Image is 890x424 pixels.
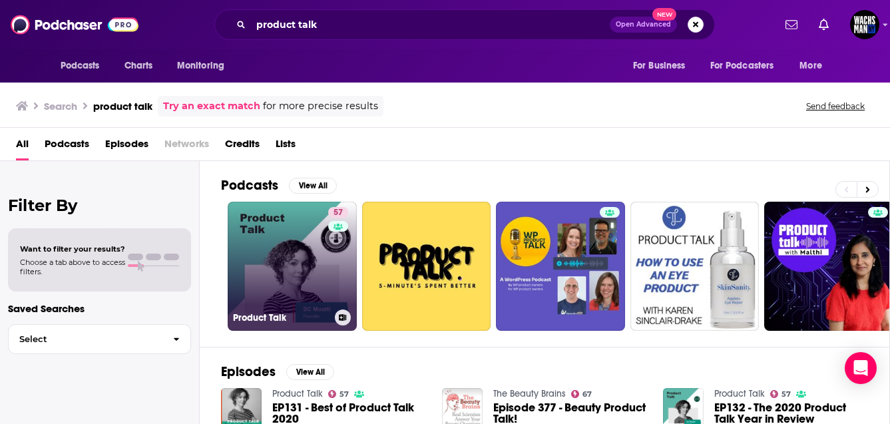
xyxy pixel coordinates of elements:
[20,258,125,276] span: Choose a tab above to access filters.
[802,101,869,112] button: Send feedback
[251,14,610,35] input: Search podcasts, credits, & more...
[710,57,774,75] span: For Podcasters
[51,53,117,79] button: open menu
[334,206,343,220] span: 57
[221,363,276,380] h2: Episodes
[770,390,791,398] a: 57
[105,133,148,160] a: Episodes
[168,53,242,79] button: open menu
[702,53,793,79] button: open menu
[233,312,330,323] h3: Product Talk
[610,17,677,33] button: Open AdvancedNew
[616,21,671,28] span: Open Advanced
[228,202,357,331] a: 57Product Talk
[790,53,839,79] button: open menu
[276,133,296,160] a: Lists
[221,177,337,194] a: PodcastsView All
[624,53,702,79] button: open menu
[225,133,260,160] a: Credits
[328,207,348,218] a: 57
[44,100,77,112] h3: Search
[124,57,153,75] span: Charts
[571,390,592,398] a: 67
[164,133,209,160] span: Networks
[289,178,337,194] button: View All
[272,388,323,399] a: Product Talk
[493,388,566,399] a: The Beauty Brains
[799,57,822,75] span: More
[714,388,765,399] a: Product Talk
[780,13,803,36] a: Show notifications dropdown
[221,177,278,194] h2: Podcasts
[163,99,260,114] a: Try an exact match
[11,12,138,37] img: Podchaser - Follow, Share and Rate Podcasts
[8,302,191,315] p: Saved Searches
[116,53,161,79] a: Charts
[850,10,879,39] button: Show profile menu
[8,324,191,354] button: Select
[93,100,152,112] h3: product talk
[263,99,378,114] span: for more precise results
[850,10,879,39] img: User Profile
[339,391,349,397] span: 57
[221,363,334,380] a: EpisodesView All
[286,364,334,380] button: View All
[45,133,89,160] a: Podcasts
[9,335,162,343] span: Select
[328,390,349,398] a: 57
[16,133,29,160] a: All
[582,391,592,397] span: 67
[8,196,191,215] h2: Filter By
[20,244,125,254] span: Want to filter your results?
[61,57,100,75] span: Podcasts
[633,57,686,75] span: For Business
[813,13,834,36] a: Show notifications dropdown
[177,57,224,75] span: Monitoring
[214,9,715,40] div: Search podcasts, credits, & more...
[850,10,879,39] span: Logged in as WachsmanNY
[652,8,676,21] span: New
[781,391,791,397] span: 57
[845,352,877,384] div: Open Intercom Messenger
